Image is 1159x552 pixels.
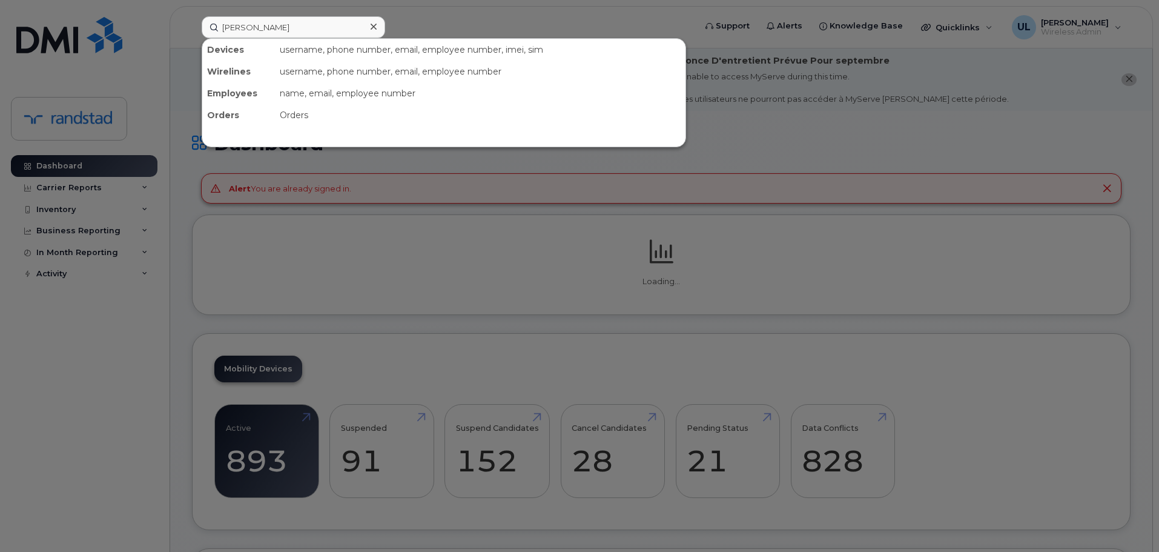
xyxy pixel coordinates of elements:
div: username, phone number, email, employee number [275,61,685,82]
div: Employees [202,82,275,104]
div: username, phone number, email, employee number, imei, sim [275,39,685,61]
div: Orders [275,104,685,126]
div: Devices [202,39,275,61]
div: Orders [202,104,275,126]
div: name, email, employee number [275,82,685,104]
div: Wirelines [202,61,275,82]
